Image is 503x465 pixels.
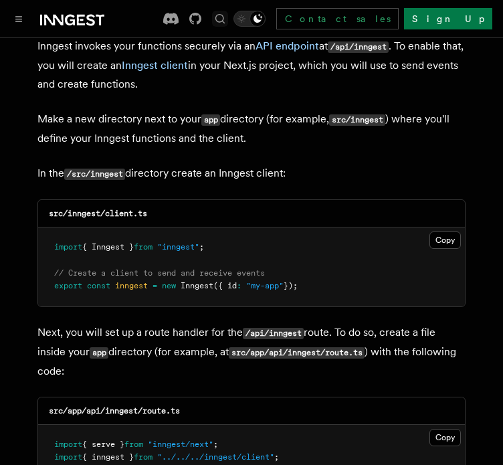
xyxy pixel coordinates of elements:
[229,347,365,359] code: src/app/api/inngest/route.ts
[134,452,153,462] span: from
[157,452,274,462] span: "../../../inngest/client"
[429,429,461,446] button: Copy
[148,440,213,449] span: "inngest/next"
[276,8,399,29] a: Contact sales
[181,281,213,290] span: Inngest
[82,440,124,449] span: { serve }
[87,281,110,290] span: const
[11,11,27,27] button: Toggle navigation
[199,242,204,252] span: ;
[134,242,153,252] span: from
[64,169,125,180] code: /src/inngest
[124,440,143,449] span: from
[157,242,199,252] span: "inngest"
[90,347,108,359] code: app
[404,8,492,29] a: Sign Up
[329,114,385,126] code: src/inngest
[201,114,220,126] code: app
[37,164,466,183] p: In the directory create an Inngest client:
[243,328,304,339] code: /api/inngest
[274,452,279,462] span: ;
[213,281,237,290] span: ({ id
[213,440,218,449] span: ;
[54,440,82,449] span: import
[256,39,319,52] a: API endpoint
[54,268,265,278] span: // Create a client to send and receive events
[54,242,82,252] span: import
[49,209,147,218] code: src/inngest/client.ts
[233,11,266,27] button: Toggle dark mode
[115,281,148,290] span: inngest
[328,41,389,53] code: /api/inngest
[429,231,461,249] button: Copy
[284,281,298,290] span: });
[37,323,466,381] p: Next, you will set up a route handler for the route. To do so, create a file inside your director...
[54,452,82,462] span: import
[37,37,466,94] p: Inngest invokes your functions securely via an at . To enable that, you will create an in your Ne...
[54,281,82,290] span: export
[122,59,188,72] a: Inngest client
[49,406,180,415] code: src/app/api/inngest/route.ts
[82,452,134,462] span: { inngest }
[153,281,157,290] span: =
[162,281,176,290] span: new
[246,281,284,290] span: "my-app"
[37,110,466,148] p: Make a new directory next to your directory (for example, ) where you'll define your Inngest func...
[237,281,241,290] span: :
[82,242,134,252] span: { Inngest }
[212,11,228,27] button: Find something...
